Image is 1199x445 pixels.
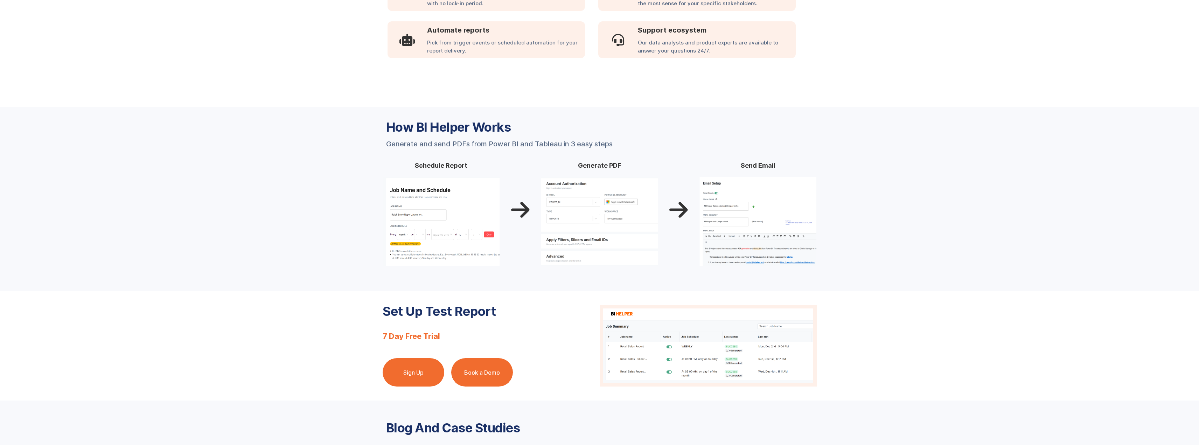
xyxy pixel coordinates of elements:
h3: Set Up Test Report [383,305,600,333]
h4: Schedule Report [383,161,500,170]
div:  [598,21,638,58]
div: Generate and send PDFs from Power BI and Tableau in 3 easy steps [386,140,613,147]
h3: Support ecosystem [638,25,796,35]
h4: Generate PDF [541,161,658,170]
p:  [669,207,688,214]
h3: How BI Helper Works [386,121,813,133]
h3: Automate reports [427,25,585,35]
p:  [511,207,530,214]
div: Pick from trigger events or scheduled automation for your report delivery. [427,39,585,58]
div: Our data analysts and product experts are available to answer your questions 24/7. [638,39,796,58]
h4: Send Email [699,161,817,170]
h3: Blog And Case Studies [386,422,813,434]
a: Sign Up [383,358,444,387]
div: 7 Day Free Trial [383,333,600,358]
a: Book a Demo [451,358,513,387]
div:  [388,21,427,58]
